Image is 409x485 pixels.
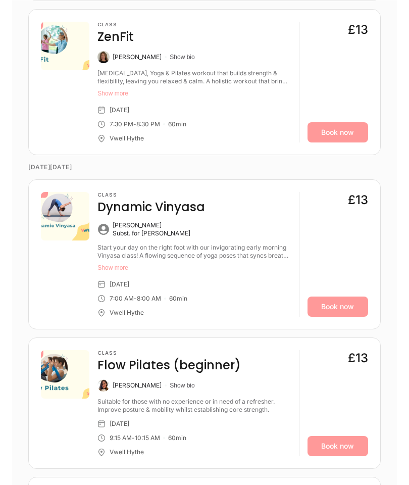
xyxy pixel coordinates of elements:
[97,69,290,85] div: Tai Chi, Yoga & Pilates workout that builds strength & flexibility, leaving you relaxed & calm. A...
[97,379,110,392] img: Kate Arnold
[97,264,290,272] button: Show more
[97,22,134,28] h3: Class
[110,420,129,428] div: [DATE]
[308,297,368,317] a: Book now
[110,106,129,114] div: [DATE]
[170,381,194,390] button: Show bio
[168,120,186,128] div: 60 min
[110,280,129,288] div: [DATE]
[97,244,290,260] div: Start your day on the right foot with our invigorating early morning Vinyasa class! A flowing seq...
[41,192,89,240] img: 700b52c3-107a-499f-8a38-c4115c73b02f.png
[308,436,368,456] a: Book now
[41,22,89,70] img: c0cfb5de-b703-418c-9899-456b8501aea0.png
[110,134,144,142] div: Vwell Hythe
[308,122,368,142] a: Book now
[110,434,132,442] div: 9:15 AM
[97,357,241,373] h4: Flow Pilates (beginner)
[110,448,144,456] div: Vwell Hythe
[28,155,380,179] time: [DATE][DATE]
[97,192,205,198] h3: Class
[97,29,134,45] h4: ZenFit
[135,434,160,442] div: 10:15 AM
[132,434,135,442] div: -
[97,398,290,414] div: Suitable for those with no experience or in need of a refresher. Improve posture & mobility whils...
[170,53,194,61] button: Show bio
[110,309,144,317] div: Vwell Hythe
[113,229,190,237] div: Subst. for [PERSON_NAME]
[348,192,368,208] div: £13
[97,199,205,215] h4: Dynamic Vinyasa
[113,221,190,229] div: [PERSON_NAME]
[133,120,136,128] div: -
[41,350,89,399] img: aa553f9f-2931-4451-b727-72da8bd8ddcb.png
[137,295,161,303] div: 8:00 AM
[134,295,137,303] div: -
[113,53,162,61] div: [PERSON_NAME]
[110,120,133,128] div: 7:30 PM
[348,350,368,366] div: £13
[97,89,290,98] button: Show more
[168,434,186,442] div: 60 min
[136,120,160,128] div: 8:30 PM
[97,51,110,63] img: Susanna Macaulay
[169,295,187,303] div: 60 min
[348,22,368,38] div: £13
[110,295,134,303] div: 7:00 AM
[113,381,162,390] div: [PERSON_NAME]
[97,350,241,356] h3: Class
